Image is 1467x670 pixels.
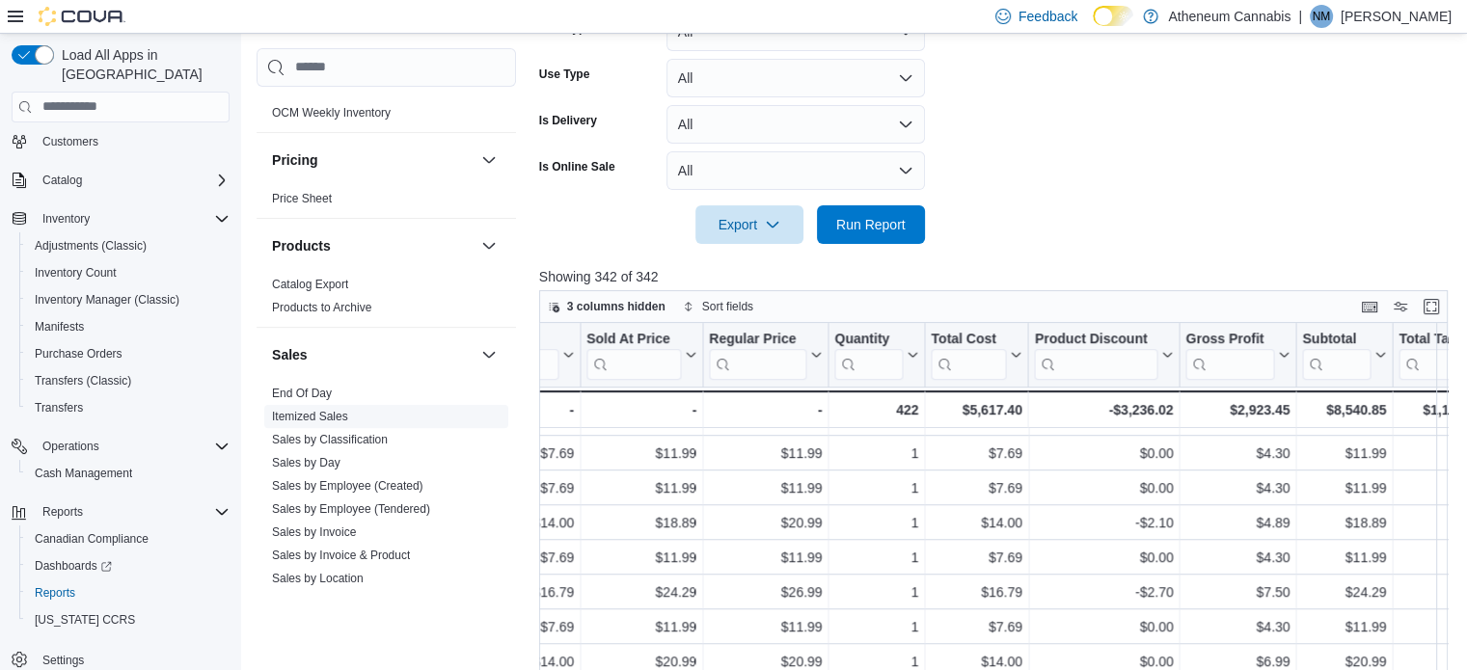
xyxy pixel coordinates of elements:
[272,300,371,315] span: Products to Archive
[272,387,332,400] a: End Of Day
[27,608,230,631] span: Washington CCRS
[1093,6,1133,26] input: Dark Mode
[834,511,918,534] div: 1
[931,546,1021,569] div: $7.69
[666,151,925,190] button: All
[27,396,230,419] span: Transfers
[709,580,822,603] div: $26.99
[834,546,918,569] div: 1
[453,580,573,603] div: $16.79
[272,456,340,469] a: Sales by Day
[666,105,925,144] button: All
[272,525,356,539] a: Sales by Invoice
[272,455,340,470] span: Sales by Day
[272,301,371,314] a: Products to Archive
[19,579,237,606] button: Reports
[27,288,230,311] span: Inventory Manager (Classic)
[1185,398,1290,421] div: $2,923.45
[931,330,1006,379] div: Total Cost
[586,442,696,465] div: $11.99
[272,433,388,446] a: Sales by Classification
[666,59,925,97] button: All
[1185,546,1290,569] div: $4.30
[586,580,696,603] div: $24.29
[453,476,573,499] div: $7.69
[1034,546,1173,569] div: $0.00
[709,330,806,348] div: Regular Price
[27,234,230,257] span: Adjustments (Classic)
[27,369,230,392] span: Transfers (Classic)
[35,373,131,389] span: Transfers (Classic)
[42,504,83,520] span: Reports
[453,546,573,569] div: $7.69
[272,524,356,540] span: Sales by Invoice
[35,319,84,335] span: Manifests
[1302,398,1386,421] div: $8,540.85
[453,330,557,348] div: Unit Cost
[1185,442,1290,465] div: $4.30
[272,105,391,121] span: OCM Weekly Inventory
[931,580,1021,603] div: $16.79
[35,435,230,458] span: Operations
[257,101,516,132] div: OCM
[272,277,348,292] span: Catalog Export
[1313,5,1331,28] span: NM
[709,407,822,430] div: $11.99
[35,531,149,547] span: Canadian Compliance
[834,476,918,499] div: 1
[35,169,90,192] button: Catalog
[477,148,501,172] button: Pricing
[707,205,792,244] span: Export
[35,129,230,153] span: Customers
[272,192,332,205] a: Price Sheet
[1185,511,1290,534] div: $4.89
[35,400,83,415] span: Transfers
[1034,330,1157,348] div: Product Discount
[1185,330,1290,379] button: Gross Profit
[35,612,135,628] span: [US_STATE] CCRS
[27,581,83,604] a: Reports
[1093,26,1094,27] span: Dark Mode
[834,398,918,421] div: 422
[709,546,822,569] div: $11.99
[709,511,822,534] div: $20.99
[272,236,331,255] h3: Products
[1341,5,1452,28] p: [PERSON_NAME]
[585,398,695,421] div: -
[540,295,673,318] button: 3 columns hidden
[586,615,696,638] div: $11.99
[19,606,237,633] button: [US_STATE] CCRS
[1034,615,1173,638] div: $0.00
[27,462,140,485] a: Cash Management
[1168,5,1290,28] p: Atheneum Cannabis
[1302,615,1386,638] div: $11.99
[272,572,364,585] a: Sales by Location
[1185,580,1290,603] div: $7.50
[27,342,130,365] a: Purchase Orders
[836,215,906,234] span: Run Report
[834,330,903,379] div: Quantity
[1302,511,1386,534] div: $18.89
[272,409,348,424] span: Itemized Sales
[272,479,423,493] a: Sales by Employee (Created)
[1185,476,1290,499] div: $4.30
[27,261,230,284] span: Inventory Count
[931,476,1021,499] div: $7.69
[1185,330,1274,379] div: Gross Profit
[35,585,75,601] span: Reports
[1298,5,1302,28] p: |
[1034,330,1173,379] button: Product Discount
[272,345,308,364] h3: Sales
[931,615,1021,638] div: $7.69
[35,130,106,153] a: Customers
[4,167,237,194] button: Catalog
[1302,476,1386,499] div: $11.99
[272,278,348,291] a: Catalog Export
[42,439,99,454] span: Operations
[1399,330,1467,379] div: Total Tax
[272,432,388,447] span: Sales by Classification
[586,546,696,569] div: $11.99
[35,207,230,230] span: Inventory
[477,343,501,366] button: Sales
[4,433,237,460] button: Operations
